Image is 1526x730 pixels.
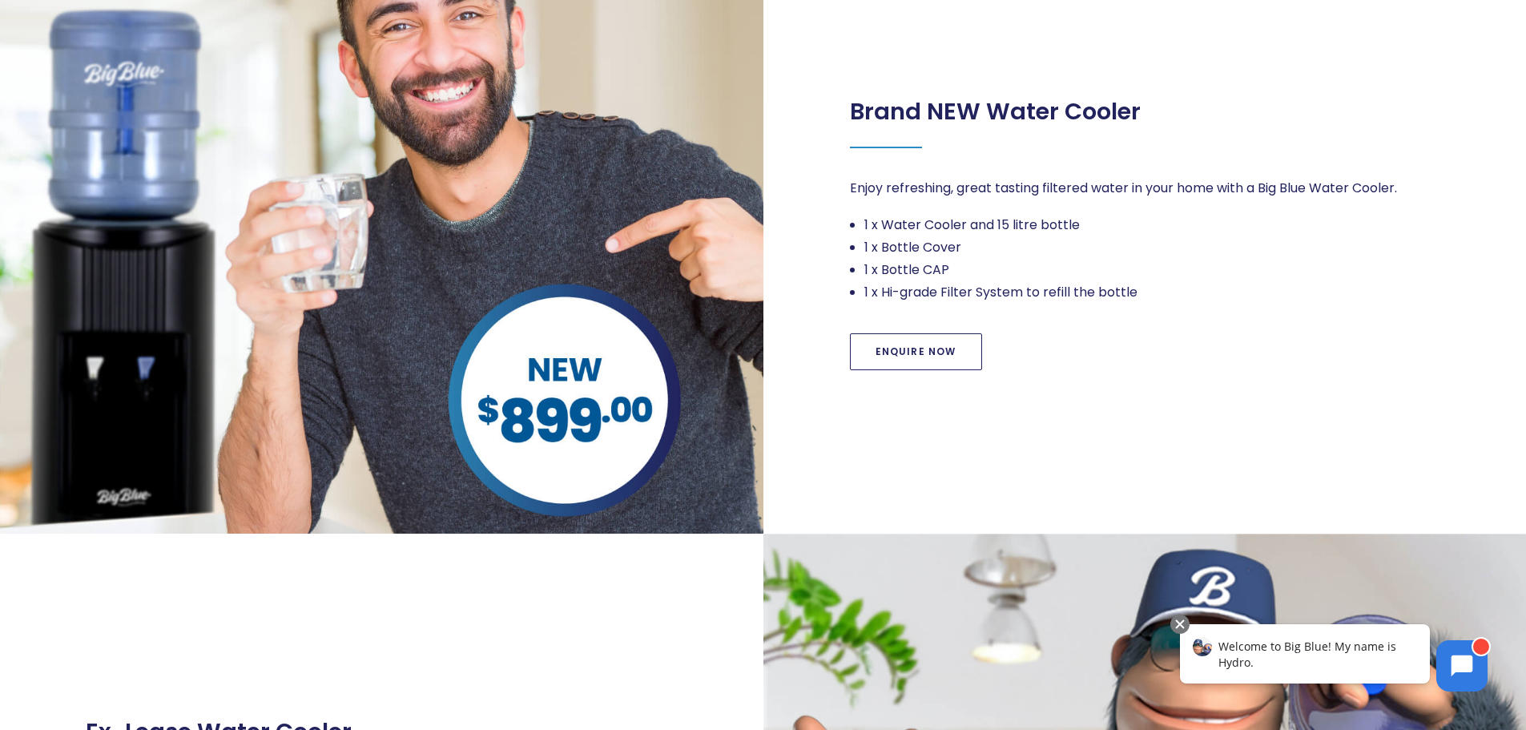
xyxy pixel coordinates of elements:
div: Page 1 [850,76,1141,126]
div: Page 1 [850,177,1441,304]
a: Enquire Now [850,333,982,370]
li: 1 x Hi-grade Filter System to refill the bottle [864,281,1441,304]
h2: Brand NEW Water Cooler [850,98,1141,126]
iframe: Chatbot [1163,611,1504,708]
li: 1 x Bottle CAP [864,259,1441,281]
li: 1 x Bottle Cover [864,236,1441,259]
li: 1 x Water Cooler and 15 litre bottle [864,214,1441,236]
p: Enjoy refreshing, great tasting filtered water in your home with a Big Blue Water Cooler. [850,177,1441,200]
